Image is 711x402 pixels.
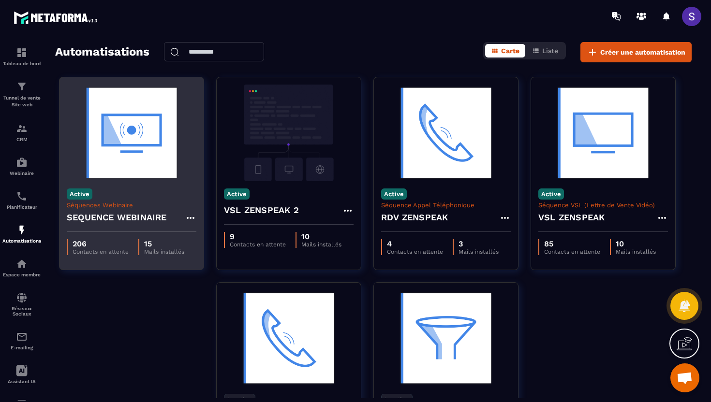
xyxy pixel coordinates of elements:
img: automation-background [381,290,511,387]
p: 3 [459,239,499,248]
img: automations [16,157,28,168]
p: Contacts en attente [73,248,129,255]
img: email [16,331,28,343]
p: 9 [230,232,286,241]
a: formationformationTunnel de vente Site web [2,73,41,115]
h4: VSL ZENSPEAK [538,211,605,224]
h2: Automatisations [55,42,149,62]
img: scheduler [16,190,28,202]
p: Contacts en attente [544,248,600,255]
img: automation-background [67,85,196,181]
button: Carte [485,44,525,57]
p: Automatisations [2,238,41,244]
p: 206 [73,239,129,248]
p: Active [381,188,407,200]
p: Réseaux Sociaux [2,306,41,316]
img: automations [16,224,28,236]
p: Séquences Webinaire [67,201,196,209]
div: Ouvrir le chat [670,363,699,392]
p: Webinaire [2,171,41,176]
img: automation-background [381,85,511,181]
p: 85 [544,239,600,248]
p: CRM [2,137,41,142]
span: Liste [542,47,558,55]
p: Séquence Appel Téléphonique [381,201,511,209]
p: Planificateur [2,204,41,210]
h4: VSL ZENSPEAK 2 [224,203,299,217]
p: Tunnel de vente Site web [2,95,41,108]
a: formationformationTableau de bord [2,40,41,73]
p: Active [538,188,564,200]
p: Contacts en attente [387,248,443,255]
a: formationformationCRM [2,115,41,149]
a: social-networksocial-networkRéseaux Sociaux [2,285,41,324]
p: Assistant IA [2,379,41,384]
h4: SEQUENCE WEBINAIRE [67,211,167,224]
img: logo [14,9,101,27]
p: 4 [387,239,443,248]
p: Espace membre [2,272,41,277]
span: Carte [501,47,519,55]
img: automation-background [224,85,354,181]
a: Assistant IA [2,358,41,391]
img: social-network [16,292,28,303]
p: Contacts en attente [230,241,286,248]
span: Créer une automatisation [600,47,685,57]
img: automations [16,258,28,270]
a: automationsautomationsAutomatisations [2,217,41,251]
img: automation-background [224,290,354,387]
p: Tableau de bord [2,61,41,66]
p: Séquence VSL (Lettre de Vente Vidéo) [538,201,668,209]
img: formation [16,123,28,134]
p: 10 [301,232,341,241]
a: automationsautomationsWebinaire [2,149,41,183]
p: 10 [616,239,656,248]
p: Mails installés [459,248,499,255]
h4: RDV ZENSPEAK [381,211,448,224]
p: Active [224,188,250,200]
img: automation-background [538,85,668,181]
img: formation [16,47,28,58]
p: 15 [144,239,184,248]
button: Liste [526,44,564,57]
p: Mails installés [616,248,656,255]
a: schedulerschedulerPlanificateur [2,183,41,217]
button: Créer une automatisation [580,42,692,62]
p: E-mailing [2,345,41,350]
img: formation [16,81,28,92]
a: automationsautomationsEspace membre [2,251,41,285]
a: emailemailE-mailing [2,324,41,358]
p: Mails installés [144,248,184,255]
p: Mails installés [301,241,341,248]
p: Active [67,188,92,200]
